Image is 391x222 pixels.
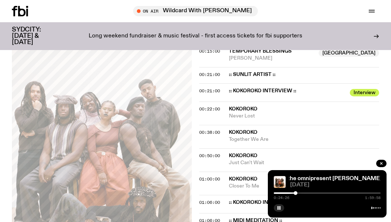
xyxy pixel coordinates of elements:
span: 01:06:00 [199,199,220,205]
span: Never Lost [229,113,379,120]
span: 1:59:58 [365,196,381,200]
span: 00:21:00 [199,72,220,77]
span: [DATE] [290,182,381,188]
button: 00:22:00 [199,107,220,111]
button: 01:00:00 [199,177,220,181]
span: Temporary Blessings [229,49,292,54]
h3: SYDCITY: [DATE] & [DATE] [12,27,59,46]
span: 00:21:00 [199,88,220,94]
span: 01:00:00 [199,176,220,182]
span: Closer To Me [229,183,379,190]
span: 00:50:00 [199,153,220,159]
span: Kokoroko [229,130,257,135]
button: 00:21:00 [199,73,220,77]
span: Just Can't Wait [229,159,379,166]
span: Kokoroko [229,176,257,182]
span: Kokoroko [229,106,257,112]
span: Interview [350,89,379,96]
span: 00:22:00 [199,106,220,112]
span: 0:24:26 [274,196,289,200]
span: Together We Are [229,136,379,143]
span: 00:15:00 [199,48,220,54]
button: 00:50:00 [199,154,220,158]
span: 00:38:00 [199,129,220,135]
span: :: KOKOROKO INTERVIEW :: [229,87,345,95]
button: On AirWildcard With [PERSON_NAME] [133,6,258,16]
button: 00:21:00 [199,89,220,93]
img: All seven members of Kokoroko either standing, sitting or spread out on the ground. They are hudd... [274,176,286,188]
button: 01:06:00 [199,201,220,205]
span: [PERSON_NAME] [229,55,314,62]
span: [GEOGRAPHIC_DATA] [319,49,379,57]
p: Long weekend fundraiser & music festival - first access tickets for fbi supporters [89,33,302,40]
button: 00:15:00 [199,49,220,53]
button: 00:38:00 [199,130,220,135]
span: Kokoroko [229,153,257,158]
span: :: SUNLIT ARTIST :: [229,71,375,78]
span: :: KOKOROKO INTERVIEW :: [229,199,345,206]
